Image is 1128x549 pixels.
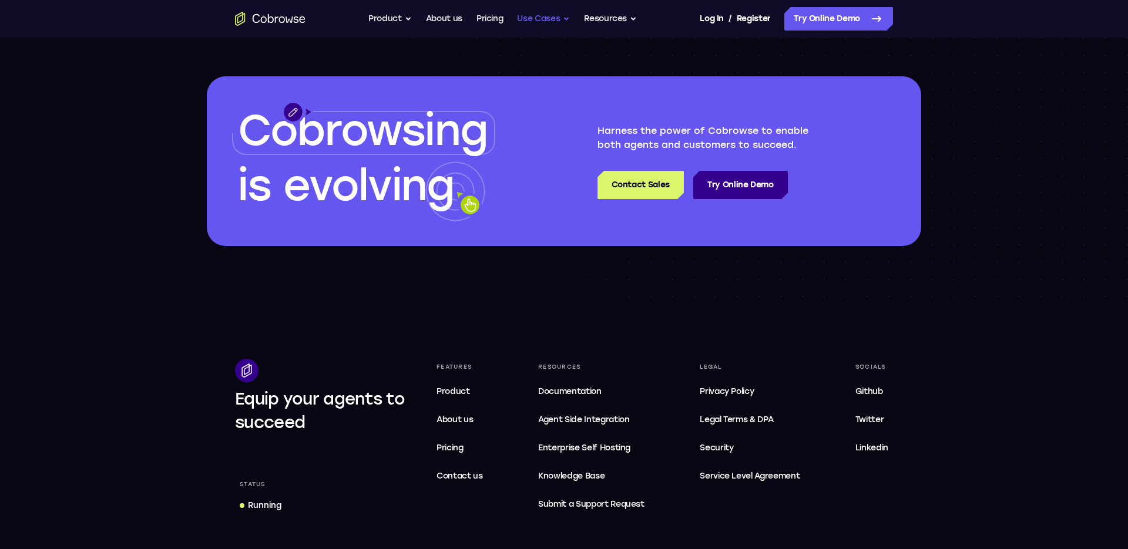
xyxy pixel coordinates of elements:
[597,124,834,152] p: Harness the power of Cobrowse to enable both agents and customers to succeed.
[426,7,462,31] a: About us
[235,389,405,432] span: Equip your agents to succeed
[432,436,488,460] a: Pricing
[728,12,732,26] span: /
[538,471,605,481] span: Knowledge Base
[851,380,893,403] a: Github
[248,500,281,511] div: Running
[597,171,684,199] a: Contact Sales
[695,464,804,488] a: Service Level Agreement
[437,415,473,425] span: About us
[584,7,637,31] button: Resources
[235,12,305,26] a: Go to the home page
[695,380,804,403] a: Privacy Policy
[700,415,773,425] span: Legal Terms & DPA
[533,359,649,375] div: Resources
[700,386,754,396] span: Privacy Policy
[538,441,644,455] span: Enterprise Self Hosting
[283,160,454,211] span: evolving
[737,7,771,31] a: Register
[476,7,503,31] a: Pricing
[695,408,804,432] a: Legal Terms & DPA
[533,436,649,460] a: Enterprise Self Hosting
[538,497,644,511] span: Submit a Support Request
[235,476,270,493] div: Status
[533,493,649,516] a: Submit a Support Request
[437,443,464,453] span: Pricing
[700,7,723,31] a: Log In
[700,469,800,483] span: Service Level Agreement
[533,408,649,432] a: Agent Side Integration
[432,380,488,403] a: Product
[784,7,893,31] a: Try Online Demo
[437,386,470,396] span: Product
[695,359,804,375] div: Legal
[693,171,788,199] a: Try Online Demo
[855,386,883,396] span: Github
[695,436,804,460] a: Security
[851,436,893,460] a: Linkedin
[368,7,412,31] button: Product
[238,105,487,156] span: Cobrowsing
[855,443,888,453] span: Linkedin
[517,7,570,31] button: Use Cases
[238,160,271,211] span: is
[855,415,884,425] span: Twitter
[432,464,488,488] a: Contact us
[851,359,893,375] div: Socials
[538,413,644,427] span: Agent Side Integration
[533,380,649,403] a: Documentation
[700,443,733,453] span: Security
[851,408,893,432] a: Twitter
[432,359,488,375] div: Features
[533,464,649,488] a: Knowledge Base
[432,408,488,432] a: About us
[538,386,601,396] span: Documentation
[437,471,483,481] span: Contact us
[235,495,286,516] a: Running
